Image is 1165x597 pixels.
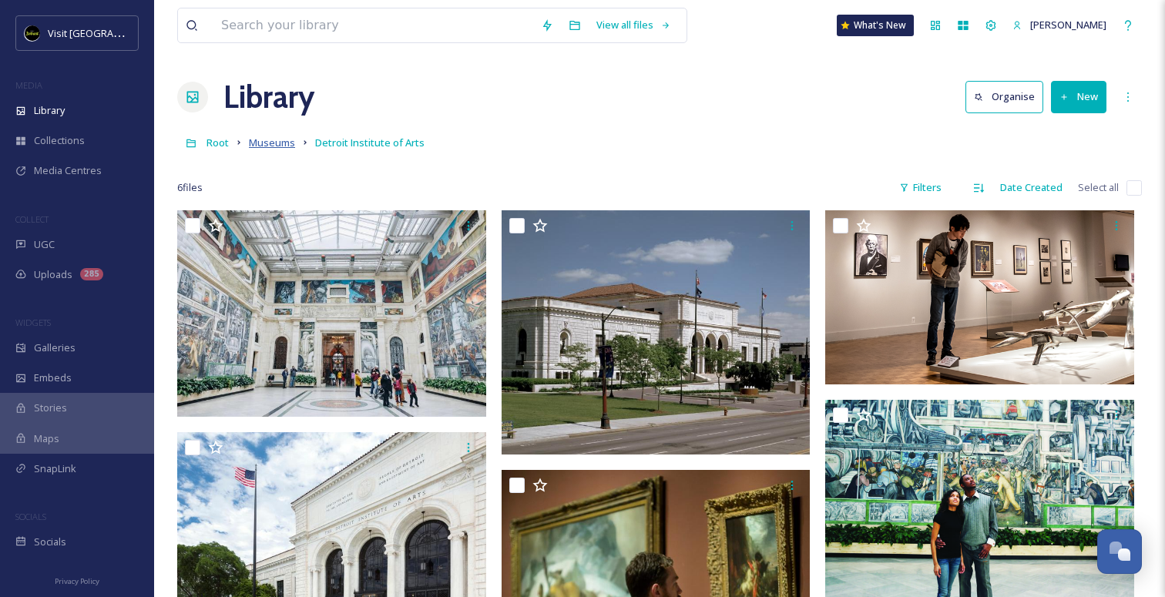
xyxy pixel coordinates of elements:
[891,173,949,203] div: Filters
[315,133,425,152] a: Detroit Institute of Arts
[965,81,1051,112] a: Organise
[15,213,49,225] span: COLLECT
[34,267,72,282] span: Uploads
[34,401,67,415] span: Stories
[223,74,314,120] a: Library
[825,210,1134,384] img: DIA_observing_today.png
[992,173,1070,203] div: Date Created
[502,210,811,454] img: DIA_image-5building-PhotoCredit-Detroit_Institute_of_Arts-UsageExpires4-14-22.jpeg
[837,15,914,36] a: What's New
[15,79,42,91] span: MEDIA
[1051,81,1106,112] button: New
[25,25,40,41] img: VISIT%20DETROIT%20LOGO%20-%20BLACK%20BACKGROUND.png
[48,25,167,40] span: Visit [GEOGRAPHIC_DATA]
[965,81,1043,112] button: Organise
[177,210,486,417] img: Rivera Court 2.jpg
[55,576,99,586] span: Privacy Policy
[34,431,59,446] span: Maps
[249,133,295,152] a: Museums
[1030,18,1106,32] span: [PERSON_NAME]
[34,163,102,178] span: Media Centres
[34,103,65,118] span: Library
[34,340,76,355] span: Galleries
[34,535,66,549] span: Socials
[206,136,229,149] span: Root
[1078,180,1119,195] span: Select all
[206,133,229,152] a: Root
[55,571,99,589] a: Privacy Policy
[15,511,46,522] span: SOCIALS
[589,10,679,40] a: View all files
[34,371,72,385] span: Embeds
[315,136,425,149] span: Detroit Institute of Arts
[34,133,85,148] span: Collections
[177,180,203,195] span: 6 file s
[1005,10,1114,40] a: [PERSON_NAME]
[1097,529,1142,574] button: Open Chat
[80,268,103,280] div: 285
[34,461,76,476] span: SnapLink
[15,317,51,328] span: WIDGETS
[213,8,533,42] input: Search your library
[34,237,55,252] span: UGC
[249,136,295,149] span: Museums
